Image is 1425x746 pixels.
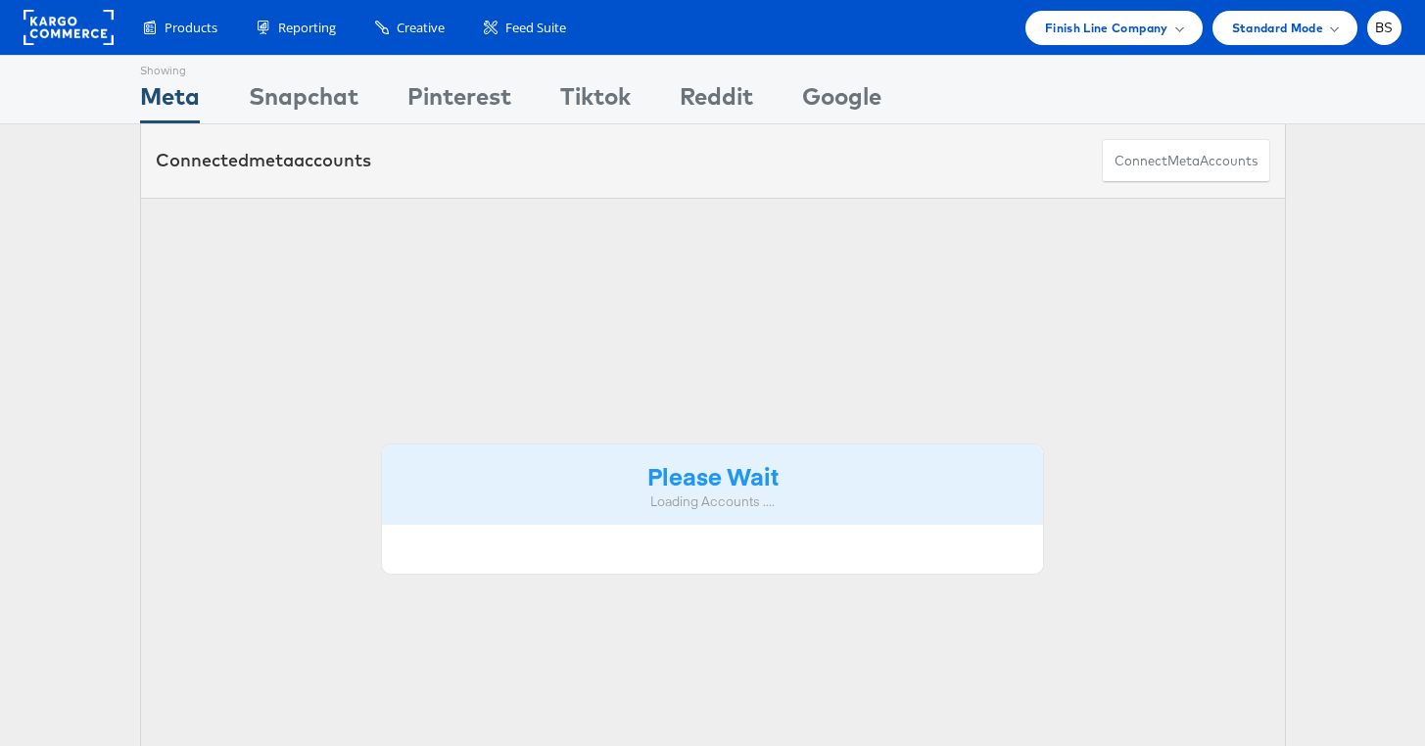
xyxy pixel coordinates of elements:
div: Reddit [680,79,753,123]
div: Showing [140,56,200,79]
span: Products [165,19,217,37]
span: Feed Suite [505,19,566,37]
span: Creative [397,19,445,37]
div: Google [802,79,881,123]
button: ConnectmetaAccounts [1102,139,1270,183]
span: Reporting [278,19,336,37]
div: Tiktok [560,79,631,123]
span: meta [249,149,294,171]
div: Connected accounts [156,148,371,173]
div: Meta [140,79,200,123]
strong: Please Wait [647,459,779,491]
span: BS [1375,22,1394,34]
div: Pinterest [407,79,511,123]
span: Finish Line Company [1045,18,1168,38]
div: Snapchat [249,79,358,123]
span: Standard Mode [1232,18,1323,38]
span: meta [1167,152,1200,170]
div: Loading Accounts .... [397,492,1029,511]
